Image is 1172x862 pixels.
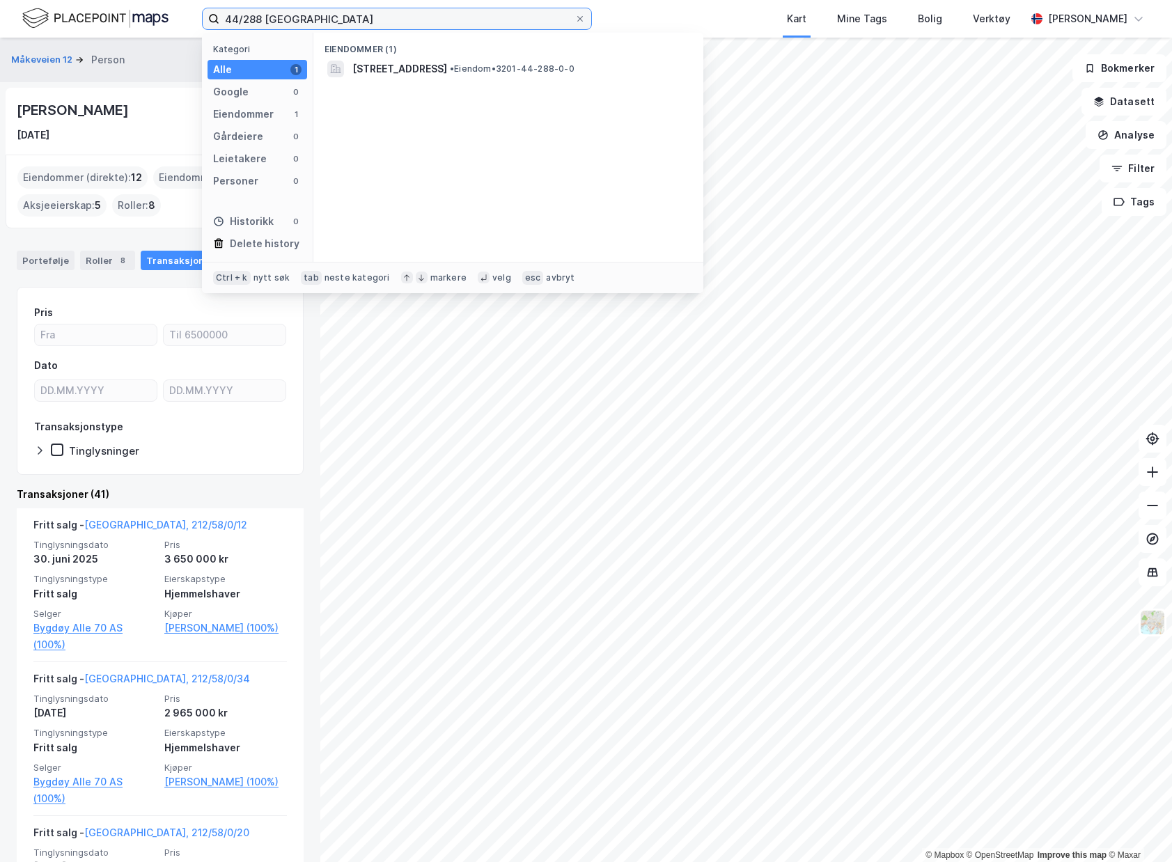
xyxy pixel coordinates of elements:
[34,357,58,374] div: Dato
[1038,850,1107,860] a: Improve this map
[17,166,148,189] div: Eiendommer (direkte) :
[522,271,544,285] div: esc
[33,762,156,774] span: Selger
[17,99,131,121] div: [PERSON_NAME]
[164,739,287,756] div: Hjemmelshaver
[164,727,287,739] span: Eierskapstype
[925,850,964,860] a: Mapbox
[33,774,156,807] a: Bygdøy Alle 70 AS (100%)
[546,272,575,283] div: avbryt
[164,620,287,636] a: [PERSON_NAME] (100%)
[219,8,575,29] input: Søk på adresse, matrikkel, gårdeiere, leietakere eller personer
[112,194,161,217] div: Roller :
[973,10,1010,27] div: Verktøy
[918,10,942,27] div: Bolig
[116,253,130,267] div: 8
[164,762,287,774] span: Kjøper
[290,153,302,164] div: 0
[164,693,287,705] span: Pris
[69,444,139,457] div: Tinglysninger
[84,826,249,838] a: [GEOGRAPHIC_DATA], 212/58/0/20
[22,6,169,31] img: logo.f888ab2527a4732fd821a326f86c7f29.svg
[11,53,75,67] button: Måkeveien 12
[230,235,299,252] div: Delete history
[33,671,250,693] div: Fritt salg -
[35,380,157,401] input: DD.MM.YYYY
[148,197,155,214] span: 8
[213,173,258,189] div: Personer
[33,586,156,602] div: Fritt salg
[33,517,247,539] div: Fritt salg -
[33,739,156,756] div: Fritt salg
[164,380,286,401] input: DD.MM.YYYY
[213,84,249,100] div: Google
[290,131,302,142] div: 0
[1100,155,1166,182] button: Filter
[164,551,287,567] div: 3 650 000 kr
[34,304,53,321] div: Pris
[33,705,156,721] div: [DATE]
[1102,188,1166,216] button: Tags
[1139,609,1166,636] img: Z
[450,63,575,75] span: Eiendom • 3201-44-288-0-0
[164,847,287,859] span: Pris
[164,774,287,790] a: [PERSON_NAME] (100%)
[33,693,156,705] span: Tinglysningsdato
[290,109,302,120] div: 1
[164,586,287,602] div: Hjemmelshaver
[787,10,806,27] div: Kart
[213,150,267,167] div: Leietakere
[213,61,232,78] div: Alle
[17,251,75,270] div: Portefølje
[352,61,447,77] span: [STREET_ADDRESS]
[213,106,274,123] div: Eiendommer
[33,727,156,739] span: Tinglysningstype
[1102,795,1172,862] div: Kontrollprogram for chat
[1072,54,1166,82] button: Bokmerker
[164,608,287,620] span: Kjøper
[33,539,156,551] span: Tinglysningsdato
[33,608,156,620] span: Selger
[80,251,135,270] div: Roller
[164,573,287,585] span: Eierskapstype
[95,197,101,214] span: 5
[153,166,295,189] div: Eiendommer (Indirekte) :
[91,52,125,68] div: Person
[164,324,286,345] input: Til 6500000
[290,216,302,227] div: 0
[290,175,302,187] div: 0
[33,824,249,847] div: Fritt salg -
[33,620,156,653] a: Bygdøy Alle 70 AS (100%)
[84,673,250,684] a: [GEOGRAPHIC_DATA], 212/58/0/34
[450,63,454,74] span: •
[34,418,123,435] div: Transaksjonstype
[213,44,307,54] div: Kategori
[17,486,304,503] div: Transaksjoner (41)
[35,324,157,345] input: Fra
[313,33,703,58] div: Eiendommer (1)
[290,86,302,97] div: 0
[164,539,287,551] span: Pris
[33,551,156,567] div: 30. juni 2025
[33,573,156,585] span: Tinglysningstype
[1086,121,1166,149] button: Analyse
[213,271,251,285] div: Ctrl + k
[290,64,302,75] div: 1
[1048,10,1127,27] div: [PERSON_NAME]
[213,213,274,230] div: Historikk
[213,128,263,145] div: Gårdeiere
[492,272,511,283] div: velg
[17,194,107,217] div: Aksjeeierskap :
[301,271,322,285] div: tab
[1102,795,1172,862] iframe: Chat Widget
[141,251,237,270] div: Transaksjoner
[837,10,887,27] div: Mine Tags
[967,850,1034,860] a: OpenStreetMap
[17,127,49,143] div: [DATE]
[33,847,156,859] span: Tinglysningsdato
[253,272,290,283] div: nytt søk
[164,705,287,721] div: 2 965 000 kr
[430,272,467,283] div: markere
[1081,88,1166,116] button: Datasett
[131,169,142,186] span: 12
